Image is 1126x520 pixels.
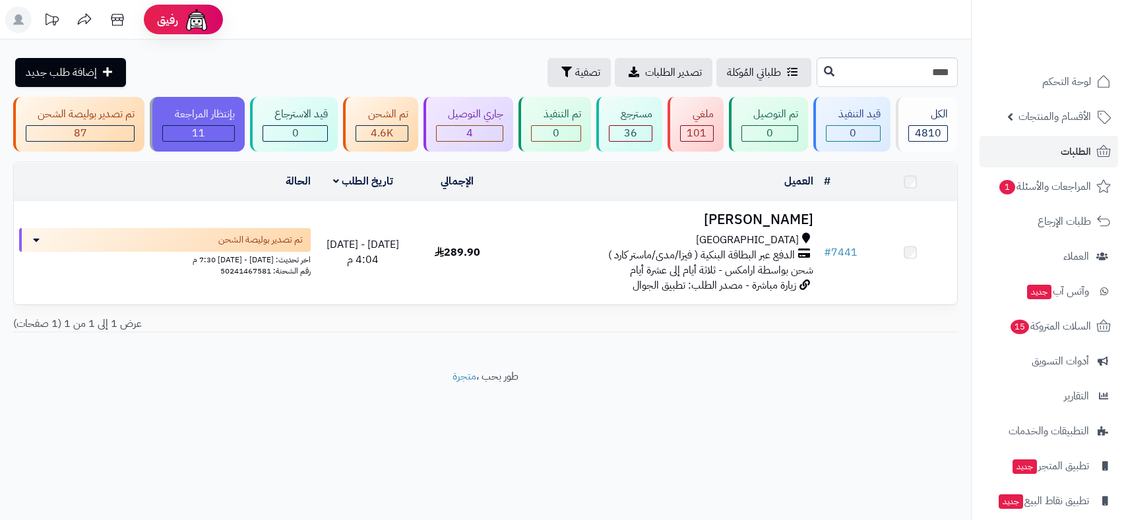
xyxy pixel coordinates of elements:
[26,107,135,122] div: تم تصدير بوليصة الشحن
[147,97,247,152] a: بإنتظار المراجعة 11
[263,126,327,141] div: 0
[1018,107,1091,126] span: الأقسام والمنتجات
[333,173,393,189] a: تاريخ الطلب
[742,126,798,141] div: 0
[741,107,798,122] div: تم التوصيل
[980,275,1118,307] a: وآتس آبجديد
[340,97,420,152] a: تم الشحن 4.6K
[26,65,97,80] span: إضافة طلب جديد
[575,65,600,80] span: تصفية
[826,107,880,122] div: قيد التنفيذ
[908,107,948,122] div: الكل
[163,126,234,141] div: 11
[999,180,1015,194] span: 1
[263,107,328,122] div: قيد الاسترجاع
[766,125,773,141] span: 0
[980,345,1118,377] a: أدوات التسويق
[1038,212,1091,231] span: طلبات الإرجاع
[681,126,712,141] div: 101
[35,7,68,36] a: تحديثات المنصة
[630,262,813,278] span: شحن بواسطة ارامكس - ثلاثة أيام إلى عشرة أيام
[615,58,712,87] a: تصدير الطلبات
[1032,352,1089,370] span: أدوات التسويق
[531,107,580,122] div: تم التنفيذ
[26,126,134,141] div: 87
[435,245,480,260] span: 289.90
[15,58,126,87] a: إضافة طلب جديد
[1009,317,1091,335] span: السلات المتروكة
[999,494,1023,509] span: جديد
[594,97,665,152] a: مسترجع 36
[980,136,1118,167] a: الطلبات
[980,206,1118,237] a: طلبات الإرجاع
[436,107,503,122] div: جاري التوصيل
[532,126,580,141] div: 0
[1011,457,1089,475] span: تطبيق المتجر
[980,66,1118,98] a: لوحة التحكم
[609,107,652,122] div: مسترجع
[716,58,811,87] a: طلباتي المُوكلة
[292,125,299,141] span: 0
[608,248,795,263] span: الدفع عبر البطاقة البنكية ( فيزا/مدى/ماستر كارد )
[624,125,637,141] span: 36
[1061,142,1091,161] span: الطلبات
[811,97,892,152] a: قيد التنفيذ 0
[824,245,831,260] span: #
[516,97,593,152] a: تم التنفيذ 0
[162,107,234,122] div: بإنتظار المراجعة
[11,97,147,152] a: تم تصدير بوليصة الشحن 87
[441,173,474,189] a: الإجمالي
[547,58,611,87] button: تصفية
[247,97,340,152] a: قيد الاسترجاع 0
[610,126,652,141] div: 36
[218,233,303,246] span: تم تصدير بوليصة الشحن
[1064,387,1089,405] span: التقارير
[19,252,311,266] div: اخر تحديث: [DATE] - [DATE] 7:30 م
[157,12,178,28] span: رفيق
[784,173,813,189] a: العميل
[74,125,87,141] span: 87
[1013,459,1037,474] span: جديد
[824,245,858,260] a: #7441
[850,125,856,141] span: 0
[1026,282,1089,301] span: وآتس آب
[824,173,830,189] a: #
[696,233,799,248] span: [GEOGRAPHIC_DATA]
[687,125,706,141] span: 101
[510,212,813,227] h3: [PERSON_NAME]
[980,450,1118,482] a: تطبيق المتجرجديد
[466,125,473,141] span: 4
[1063,247,1089,266] span: العملاء
[371,125,393,141] span: 4.6K
[327,237,399,268] span: [DATE] - [DATE] 4:04 م
[437,126,503,141] div: 4
[633,277,796,293] span: زيارة مباشرة - مصدر الطلب: تطبيق الجوال
[553,125,559,141] span: 0
[893,97,960,152] a: الكل4810
[645,65,702,80] span: تصدير الطلبات
[827,126,879,141] div: 0
[1042,72,1091,91] span: لوحة التحكم
[680,107,713,122] div: ملغي
[453,368,476,384] a: متجرة
[980,241,1118,272] a: العملاء
[980,485,1118,517] a: تطبيق نقاط البيعجديد
[980,380,1118,412] a: التقارير
[3,316,485,332] div: عرض 1 إلى 1 من 1 (1 صفحات)
[1011,320,1029,334] span: 15
[980,171,1118,202] a: المراجعات والأسئلة1
[183,7,210,33] img: ai-face.png
[192,125,205,141] span: 11
[421,97,516,152] a: جاري التوصيل 4
[998,177,1091,196] span: المراجعات والأسئلة
[915,125,941,141] span: 4810
[286,173,311,189] a: الحالة
[220,265,311,277] span: رقم الشحنة: 50241467581
[726,97,811,152] a: تم التوصيل 0
[356,126,407,141] div: 4570
[356,107,408,122] div: تم الشحن
[727,65,781,80] span: طلباتي المُوكلة
[997,492,1089,510] span: تطبيق نقاط البيع
[980,415,1118,447] a: التطبيقات والخدمات
[980,310,1118,342] a: السلات المتروكة15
